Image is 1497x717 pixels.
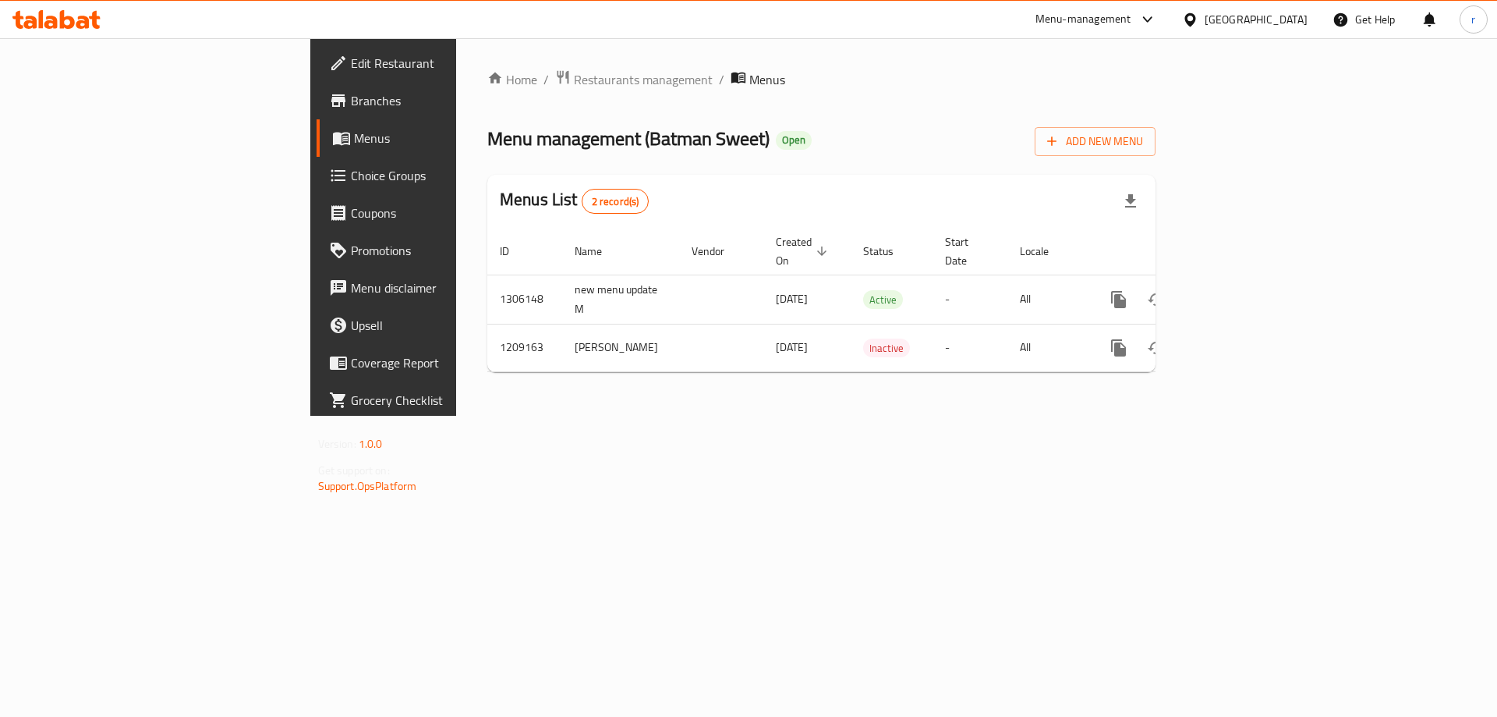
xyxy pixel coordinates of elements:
[1047,132,1143,151] span: Add New Menu
[933,324,1007,371] td: -
[776,131,812,150] div: Open
[487,121,770,156] span: Menu management ( Batman Sweet )
[317,382,561,419] a: Grocery Checklist
[317,232,561,269] a: Promotions
[359,434,383,454] span: 1.0.0
[1471,11,1475,28] span: r
[863,290,903,309] div: Active
[562,275,679,324] td: new menu update M
[1205,11,1308,28] div: [GEOGRAPHIC_DATA]
[1088,228,1262,275] th: Actions
[1138,281,1175,318] button: Change Status
[317,194,561,232] a: Coupons
[933,275,1007,324] td: -
[317,157,561,194] a: Choice Groups
[351,204,548,222] span: Coupons
[318,434,356,454] span: Version:
[1138,329,1175,367] button: Change Status
[582,194,649,209] span: 2 record(s)
[351,279,548,297] span: Menu disclaimer
[351,166,548,185] span: Choice Groups
[574,70,713,89] span: Restaurants management
[692,242,745,261] span: Vendor
[575,242,622,261] span: Name
[317,269,561,307] a: Menu disclaimer
[719,70,724,89] li: /
[317,82,561,119] a: Branches
[351,391,548,410] span: Grocery Checklist
[500,188,649,214] h2: Menus List
[1007,324,1088,371] td: All
[351,241,548,260] span: Promotions
[317,44,561,82] a: Edit Restaurant
[863,242,914,261] span: Status
[582,189,649,214] div: Total records count
[351,54,548,73] span: Edit Restaurant
[351,316,548,335] span: Upsell
[863,339,910,357] div: Inactive
[317,119,561,157] a: Menus
[1007,275,1088,324] td: All
[776,337,808,357] span: [DATE]
[749,70,785,89] span: Menus
[354,129,548,147] span: Menus
[1020,242,1069,261] span: Locale
[500,242,529,261] span: ID
[1035,10,1131,29] div: Menu-management
[351,91,548,110] span: Branches
[487,69,1155,90] nav: breadcrumb
[555,69,713,90] a: Restaurants management
[776,289,808,309] span: [DATE]
[351,353,548,372] span: Coverage Report
[562,324,679,371] td: [PERSON_NAME]
[317,344,561,382] a: Coverage Report
[776,232,832,270] span: Created On
[487,228,1262,372] table: enhanced table
[863,339,910,357] span: Inactive
[1100,281,1138,318] button: more
[318,460,390,481] span: Get support on:
[863,291,903,309] span: Active
[317,307,561,344] a: Upsell
[1100,329,1138,367] button: more
[1112,183,1149,220] div: Export file
[318,476,417,496] a: Support.OpsPlatform
[1035,127,1155,156] button: Add New Menu
[945,232,989,270] span: Start Date
[776,133,812,147] span: Open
